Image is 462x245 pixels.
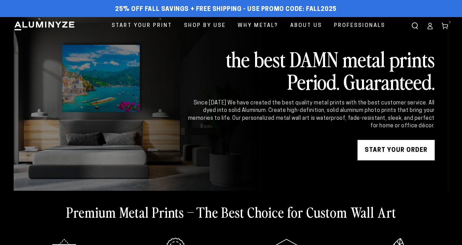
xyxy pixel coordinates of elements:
[115,6,337,13] span: 25% off FALL Savings + Free Shipping - Use Promo Code: FALL2025
[407,18,422,33] summary: Search our site
[187,47,435,92] h2: the best DAMN metal prints Period. Guaranteed.
[285,17,327,34] a: About Us
[112,21,172,30] span: Start Your Print
[238,21,278,30] span: Why Metal?
[66,203,396,221] h2: Premium Metal Prints – The Best Choice for Custom Wall Art
[449,20,451,25] span: 7
[329,17,390,34] a: Professionals
[107,17,177,34] a: Start Your Print
[358,140,435,160] a: START YOUR Order
[184,21,226,30] span: Shop By Use
[187,99,435,130] div: Since [DATE] We have created the best quality metal prints with the best customer service. All dy...
[14,21,75,31] img: Aluminyze
[290,21,322,30] span: About Us
[179,17,231,34] a: Shop By Use
[233,17,283,34] a: Why Metal?
[334,21,385,30] span: Professionals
